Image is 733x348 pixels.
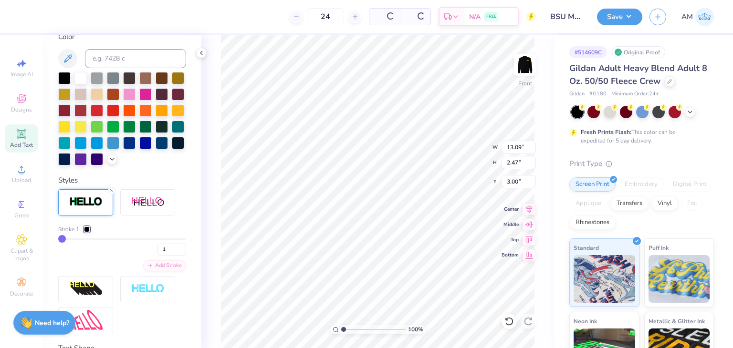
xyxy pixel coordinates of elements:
img: 3d Illusion [69,281,103,297]
span: Neon Ink [574,316,597,326]
span: FREE [486,13,496,20]
span: Add Text [10,141,33,149]
img: Front [515,55,534,74]
input: e.g. 7428 c [85,49,186,68]
div: This color can be expedited for 5 day delivery. [581,128,698,145]
span: Puff Ink [649,243,669,253]
img: Standard [574,255,635,303]
div: Transfers [610,196,649,211]
span: Center [502,206,519,213]
img: Abhinav Mohan [695,8,714,26]
span: Designs [11,106,32,113]
span: 100 % [408,325,423,334]
span: Middle [502,221,519,228]
span: Bottom [502,252,519,258]
div: Foil [681,196,703,211]
div: Add Stroke [143,260,186,271]
img: Shadow [131,196,165,208]
span: Gildan Adult Heavy Blend Adult 8 Oz. 50/50 Fleece Crew [569,62,707,87]
span: Minimum Order: 24 + [611,90,659,98]
div: Print Type [569,158,714,169]
div: Color [58,31,186,42]
button: Save [597,9,642,25]
span: Upload [12,176,31,184]
img: Stroke [69,196,103,207]
div: # 514609C [569,46,607,58]
div: Styles [58,175,186,186]
span: Top [502,236,519,243]
div: Applique [569,196,607,211]
div: Original Proof [612,46,665,58]
span: Greek [14,212,29,219]
div: Vinyl [651,196,678,211]
strong: Need help? [35,318,69,328]
span: Metallic & Glitter Ink [649,316,705,326]
div: Rhinestones [569,215,616,230]
span: Clipart & logos [5,247,38,262]
span: Image AI [10,71,33,78]
input: Untitled Design [543,7,590,26]
input: – – [307,8,344,25]
span: Standard [574,243,599,253]
img: Puff Ink [649,255,710,303]
span: N/A [469,12,481,22]
img: Free Distort [69,310,103,330]
div: Digital Print [667,177,713,192]
span: Stroke 1 [58,225,79,234]
span: Gildan [569,90,585,98]
div: Embroidery [618,177,664,192]
span: # G180 [589,90,607,98]
div: Screen Print [569,177,616,192]
strong: Fresh Prints Flash: [581,128,631,136]
span: AM [681,11,693,22]
span: Decorate [10,290,33,297]
a: AM [681,8,714,26]
img: Negative Space [131,284,165,295]
div: Front [518,79,532,88]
